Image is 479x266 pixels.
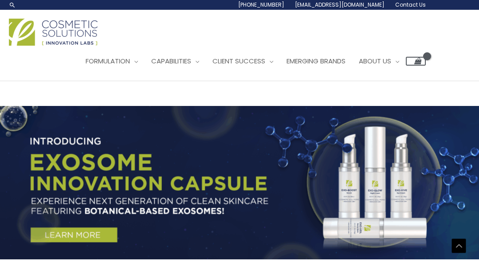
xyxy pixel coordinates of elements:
a: Emerging Brands [280,48,352,74]
nav: Site Navigation [72,48,426,74]
span: Formulation [86,56,130,66]
img: Cosmetic Solutions Logo [9,19,98,46]
a: Capabilities [145,48,206,74]
span: [PHONE_NUMBER] [238,1,284,8]
a: View Shopping Cart, empty [406,57,426,66]
a: About Us [352,48,406,74]
span: Emerging Brands [287,56,346,66]
span: Contact Us [395,1,426,8]
a: Client Success [206,48,280,74]
span: Client Success [212,56,265,66]
span: [EMAIL_ADDRESS][DOMAIN_NAME] [295,1,385,8]
a: Search icon link [9,1,16,8]
span: About Us [359,56,391,66]
a: Formulation [79,48,145,74]
span: Capabilities [151,56,191,66]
